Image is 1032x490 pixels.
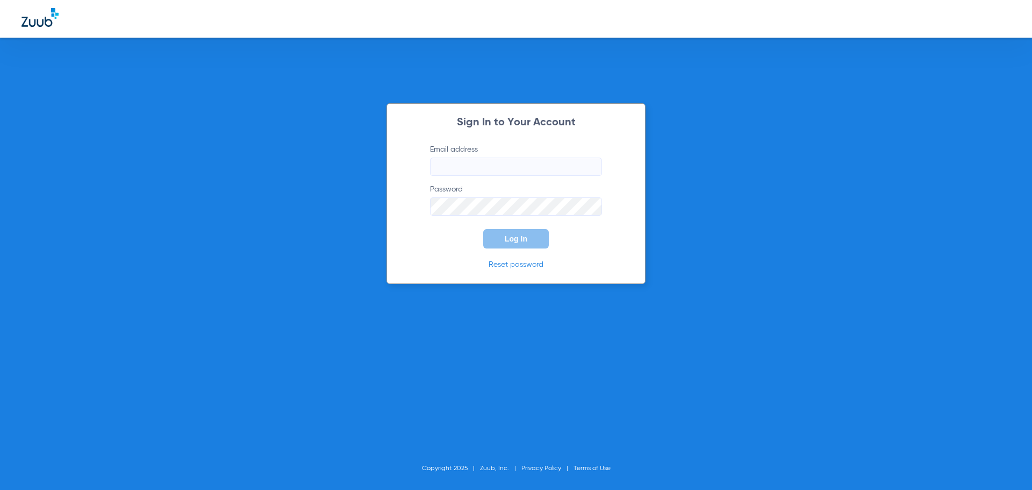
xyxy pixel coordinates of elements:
li: Copyright 2025 [422,463,480,474]
a: Privacy Policy [521,465,561,472]
label: Email address [430,144,602,176]
li: Zuub, Inc. [480,463,521,474]
a: Reset password [489,261,543,268]
input: Email address [430,158,602,176]
input: Password [430,197,602,216]
button: Log In [483,229,549,248]
label: Password [430,184,602,216]
img: Zuub Logo [21,8,59,27]
h2: Sign In to Your Account [414,117,618,128]
span: Log In [505,235,527,243]
a: Terms of Use [574,465,611,472]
